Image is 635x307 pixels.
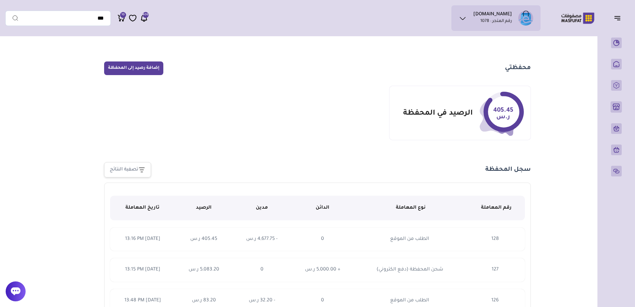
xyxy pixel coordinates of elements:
span: 405.45 ر.س [190,237,217,242]
span: 0 [321,237,324,242]
h1: سجل المحفظة [485,166,531,174]
p: الرصيد في المحفظة [403,109,473,119]
span: 83.20 ر.س [192,298,216,303]
h1: [DOMAIN_NAME] [473,12,512,18]
span: [DATE] 13:15 PM [125,267,160,272]
th: مدين [233,196,291,220]
span: الطلب من الموقع [390,298,429,303]
th: تاريخ المعاملة [110,196,175,220]
span: 127 [492,267,499,272]
span: 406 [143,12,148,18]
span: 10 [121,12,125,18]
span: 5,083.20 ر.س [189,267,219,272]
h1: محفظتي [505,64,531,72]
span: - 4,677.75 ر.س [246,237,277,242]
p: رقم المتجر : 1078 [480,18,512,25]
span: + 5,000.00 ر.س [305,267,340,272]
th: رقم المعاملة [467,196,525,220]
img: Logo [556,12,599,25]
span: شحن المحفظة (دفع الكتروني) [377,267,443,272]
span: [DATE] 13:48 PM [124,298,161,303]
span: [DATE] 13:16 PM [125,237,160,242]
span: الطلب من الموقع [390,237,429,242]
button: إضافة رصيد إلى المحفظة [104,61,163,75]
span: 0 [321,298,324,303]
a: 406 [140,14,148,22]
div: تصفية النتائج [110,166,138,174]
span: 126 [491,298,499,303]
a: 10 [117,14,125,22]
th: الرصيد [175,196,233,220]
img: eShop.sa [518,11,533,26]
span: 0 [260,267,263,272]
th: نوع المعاملة [354,196,467,220]
span: 128 [491,237,499,242]
th: الدائن [291,196,354,220]
span: - 32.20 ر.س [249,298,275,303]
